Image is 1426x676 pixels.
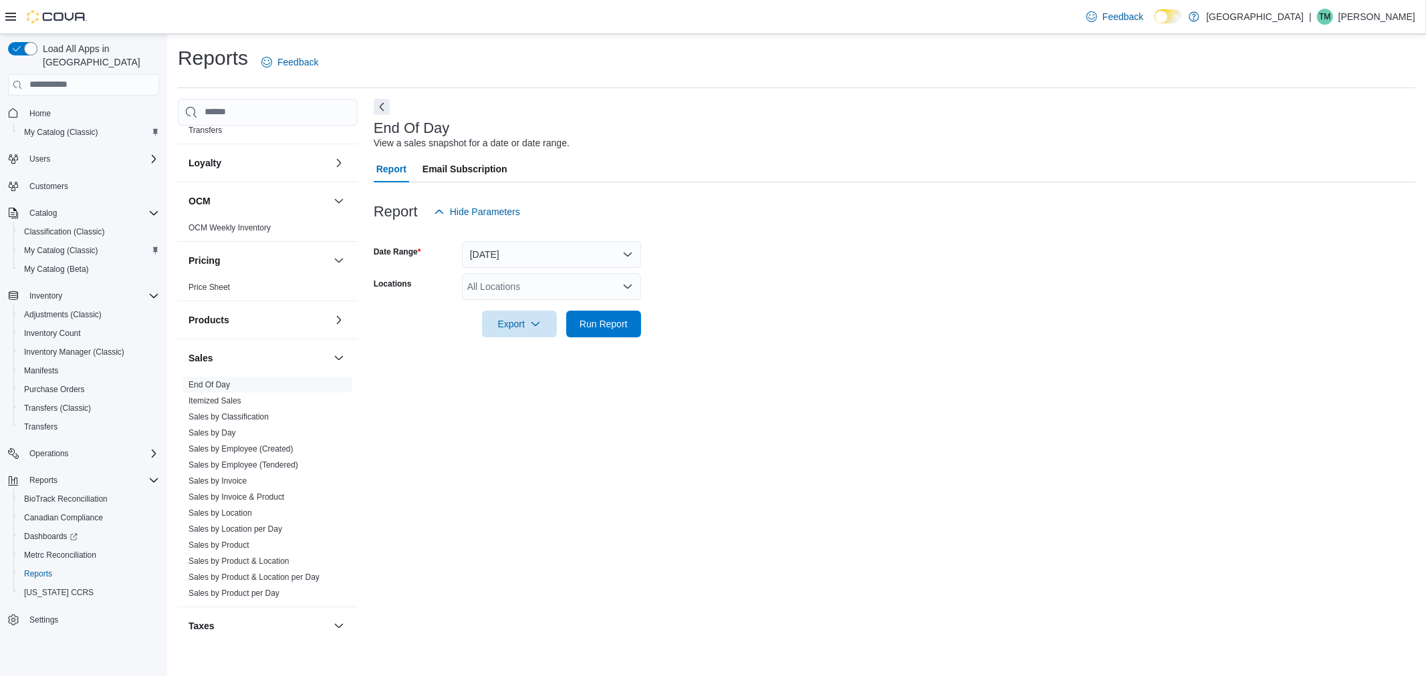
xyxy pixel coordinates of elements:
label: Date Range [374,246,421,257]
a: Manifests [19,363,64,379]
h3: Loyalty [189,156,221,170]
button: My Catalog (Classic) [13,241,164,260]
a: Sales by Employee (Tendered) [189,460,298,470]
span: Sales by Classification [189,411,269,422]
span: Sales by Invoice [189,476,247,486]
span: Catalog [29,208,57,218]
span: Dashboards [24,531,78,542]
a: Sales by Product & Location [189,556,289,566]
span: My Catalog (Classic) [19,242,159,259]
p: | [1309,9,1312,25]
button: Home [3,104,164,123]
span: Users [29,154,50,164]
span: Reports [24,568,52,579]
button: Transfers [13,417,164,436]
button: Loyalty [189,156,328,170]
span: Price Sheet [189,282,230,293]
button: Reports [13,564,164,583]
button: Reports [24,472,63,488]
button: Inventory [24,288,68,304]
span: Classification (Classic) [19,224,159,240]
span: My Catalog (Beta) [24,264,89,275]
span: Users [24,151,159,167]
button: Sales [189,351,328,365]
a: Purchase Orders [19,381,90,397]
h3: End Of Day [374,120,450,136]
span: Customers [29,181,68,192]
button: Products [331,312,347,328]
button: Manifests [13,361,164,380]
span: Settings [29,615,58,625]
span: Sales by Invoice & Product [189,492,284,502]
span: Sales by Location [189,508,252,518]
button: Export [482,311,557,337]
a: Settings [24,612,64,628]
div: Tre Mace [1317,9,1333,25]
span: Metrc Reconciliation [24,550,96,560]
span: Inventory Manager (Classic) [19,344,159,360]
button: Hide Parameters [429,198,525,225]
a: OCM Weekly Inventory [189,223,271,232]
a: Sales by Invoice [189,476,247,486]
span: Reports [24,472,159,488]
a: Sales by Location per Day [189,524,282,534]
span: Catalog [24,205,159,221]
a: Classification (Classic) [19,224,110,240]
button: Catalog [3,204,164,222]
span: My Catalog (Beta) [19,261,159,277]
button: Operations [3,444,164,463]
span: Sales by Employee (Tendered) [189,460,298,470]
label: Locations [374,279,412,289]
p: [PERSON_NAME] [1338,9,1415,25]
button: [US_STATE] CCRS [13,583,164,602]
div: Sales [178,377,358,607]
a: Dashboards [19,528,83,544]
a: Sales by Product per Day [189,588,279,598]
span: Sales by Day [189,428,236,438]
span: Reports [29,475,57,486]
button: OCM [331,193,347,209]
h3: Report [374,204,418,220]
button: Pricing [189,254,328,267]
button: Open list of options [622,281,633,292]
button: Sales [331,350,347,366]
span: Transfers (Classic) [24,403,91,413]
span: Washington CCRS [19,584,159,601]
span: Purchase Orders [19,381,159,397]
img: Cova [27,10,87,23]
span: Sales by Product & Location per Day [189,572,320,582]
span: Metrc Reconciliation [19,547,159,563]
a: End Of Day [189,380,230,389]
button: Products [189,313,328,327]
span: Classification (Classic) [24,226,105,237]
button: My Catalog (Beta) [13,260,164,279]
button: [DATE] [462,241,641,268]
button: Metrc Reconciliation [13,546,164,564]
button: Pricing [331,252,347,269]
span: Canadian Compliance [19,510,159,526]
button: Canadian Compliance [13,508,164,527]
span: Operations [24,446,159,462]
span: Operations [29,448,69,459]
span: Canadian Compliance [24,512,103,523]
span: Customers [24,178,159,194]
a: Feedback [256,49,324,75]
a: Customers [24,178,74,194]
a: Metrc Reconciliation [19,547,102,563]
button: OCM [189,194,328,208]
a: Dashboards [13,527,164,546]
span: Itemized Sales [189,395,241,406]
nav: Complex example [8,98,159,665]
span: Email Subscription [423,156,507,182]
span: Transfers [19,419,159,435]
span: Sales by Location per Day [189,524,282,534]
button: Classification (Classic) [13,222,164,241]
a: Reports [19,566,57,582]
span: My Catalog (Classic) [19,124,159,140]
span: Inventory Count [24,328,81,339]
span: Adjustments (Classic) [19,307,159,323]
a: Sales by Product & Location per Day [189,572,320,582]
button: Inventory Count [13,324,164,343]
